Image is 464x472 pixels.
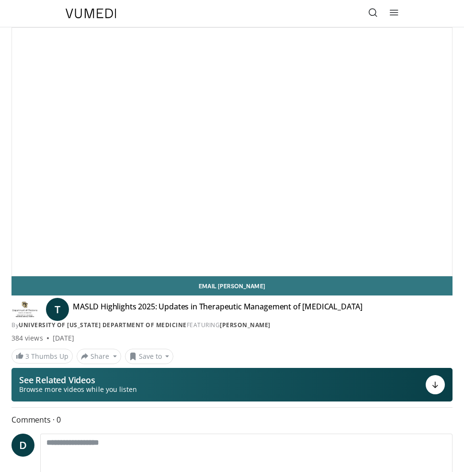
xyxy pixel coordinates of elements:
[11,368,453,401] button: See Related Videos Browse more videos while you listen
[73,302,362,317] h4: MASLD Highlights 2025: Updates in Therapeutic Management of [MEDICAL_DATA]
[11,349,73,364] a: 3 Thumbs Up
[77,349,121,364] button: Share
[19,375,137,385] p: See Related Videos
[53,333,74,343] div: [DATE]
[11,302,38,317] img: University of Colorado Department of Medicine
[46,298,69,321] a: T
[12,28,452,276] video-js: Video Player
[220,321,271,329] a: [PERSON_NAME]
[66,9,116,18] img: VuMedi Logo
[25,352,29,361] span: 3
[19,321,187,329] a: University of [US_STATE] Department of Medicine
[125,349,174,364] button: Save to
[11,276,453,295] a: Email [PERSON_NAME]
[19,385,137,394] span: Browse more videos while you listen
[11,413,453,426] span: Comments 0
[11,321,453,330] div: By FEATURING
[11,434,34,457] a: D
[11,333,43,343] span: 384 views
